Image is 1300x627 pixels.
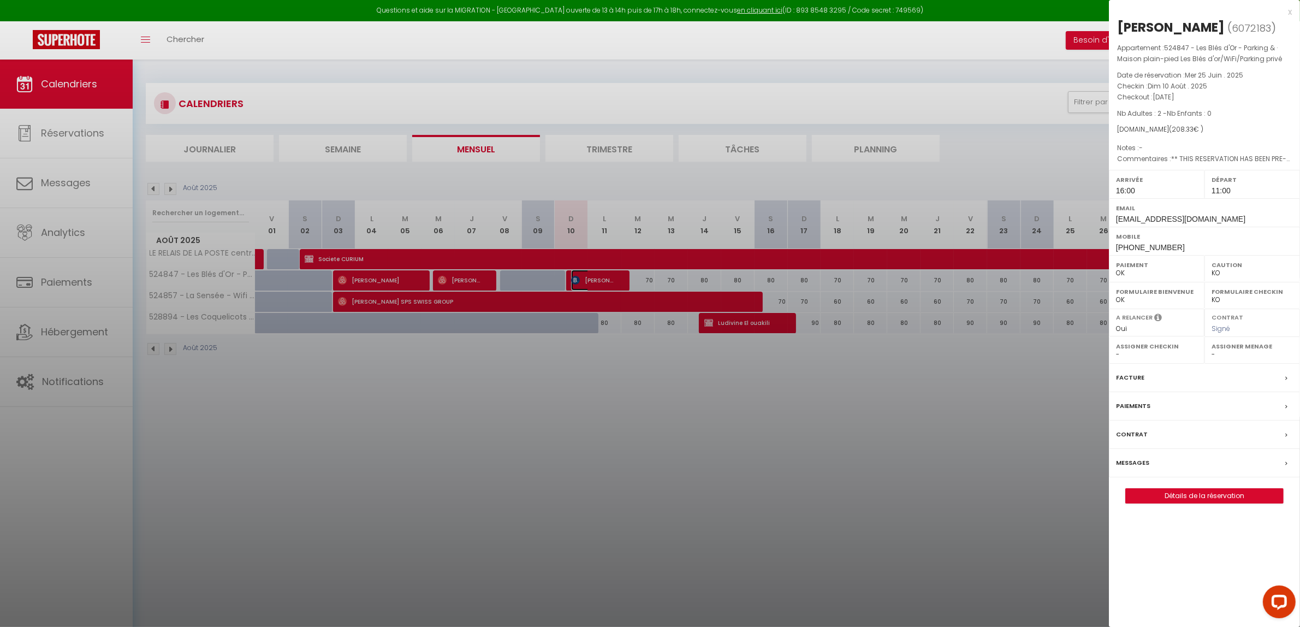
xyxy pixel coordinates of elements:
div: [PERSON_NAME] [1117,19,1225,36]
div: x [1109,5,1292,19]
span: [DATE] [1153,92,1174,102]
label: Formulaire Bienvenue [1116,286,1197,297]
span: Mer 25 Juin . 2025 [1185,70,1243,80]
span: Nb Enfants : 0 [1167,109,1212,118]
p: Date de réservation : [1117,70,1292,81]
label: Facture [1116,372,1144,383]
p: Checkout : [1117,92,1292,103]
label: Caution [1212,259,1293,270]
span: ( € ) [1169,125,1203,134]
span: [PHONE_NUMBER] [1116,243,1185,252]
label: Paiements [1116,400,1150,412]
p: Notes : [1117,143,1292,153]
span: [EMAIL_ADDRESS][DOMAIN_NAME] [1116,215,1245,223]
iframe: LiveChat chat widget [1254,581,1300,627]
label: Email [1116,203,1293,214]
label: Départ [1212,174,1293,185]
label: Messages [1116,457,1149,469]
p: Appartement : [1117,43,1292,64]
span: Signé [1212,324,1230,333]
p: Checkin : [1117,81,1292,92]
span: 6072183 [1232,21,1271,35]
span: Dim 10 Août . 2025 [1148,81,1207,91]
span: 208.33 [1172,125,1194,134]
span: 11:00 [1212,186,1231,195]
label: A relancer [1116,313,1153,322]
span: ( ) [1227,20,1276,36]
p: Commentaires : [1117,153,1292,164]
span: 16:00 [1116,186,1135,195]
label: Mobile [1116,231,1293,242]
label: Assigner Checkin [1116,341,1197,352]
span: Nb Adultes : 2 - [1117,109,1212,118]
label: Paiement [1116,259,1197,270]
label: Contrat [1212,313,1243,320]
label: Assigner Menage [1212,341,1293,352]
button: Détails de la réservation [1125,488,1284,504]
label: Contrat [1116,429,1148,440]
label: Arrivée [1116,174,1197,185]
div: [DOMAIN_NAME] [1117,125,1292,135]
span: 524847 - Les Blés d'Or - Parking & · Maison plain-pied Les Blés d'or/WiFi/Parking privé [1117,43,1282,63]
span: - [1139,143,1143,152]
label: Formulaire Checkin [1212,286,1293,297]
i: Sélectionner OUI si vous souhaiter envoyer les séquences de messages post-checkout [1154,313,1162,325]
a: Détails de la réservation [1126,489,1283,503]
